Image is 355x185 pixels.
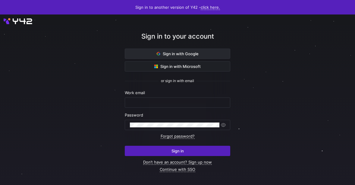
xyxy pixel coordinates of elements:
span: Sign in with Google [157,51,199,56]
span: Sign in [171,148,184,153]
span: or sign in with email [161,79,194,83]
span: Password [125,113,143,117]
a: Continue with SSO [160,167,195,172]
span: Work email [125,90,145,95]
a: Don’t have an account? Sign up now [143,160,212,165]
a: click here. [201,5,220,10]
button: Sign in with Google [125,49,230,59]
div: Sign in to your account [125,31,230,49]
span: Sign in with Microsoft [154,64,201,69]
a: Forgot password? [161,134,195,139]
button: Sign in [125,146,230,156]
button: Sign in with Microsoft [125,61,230,72]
